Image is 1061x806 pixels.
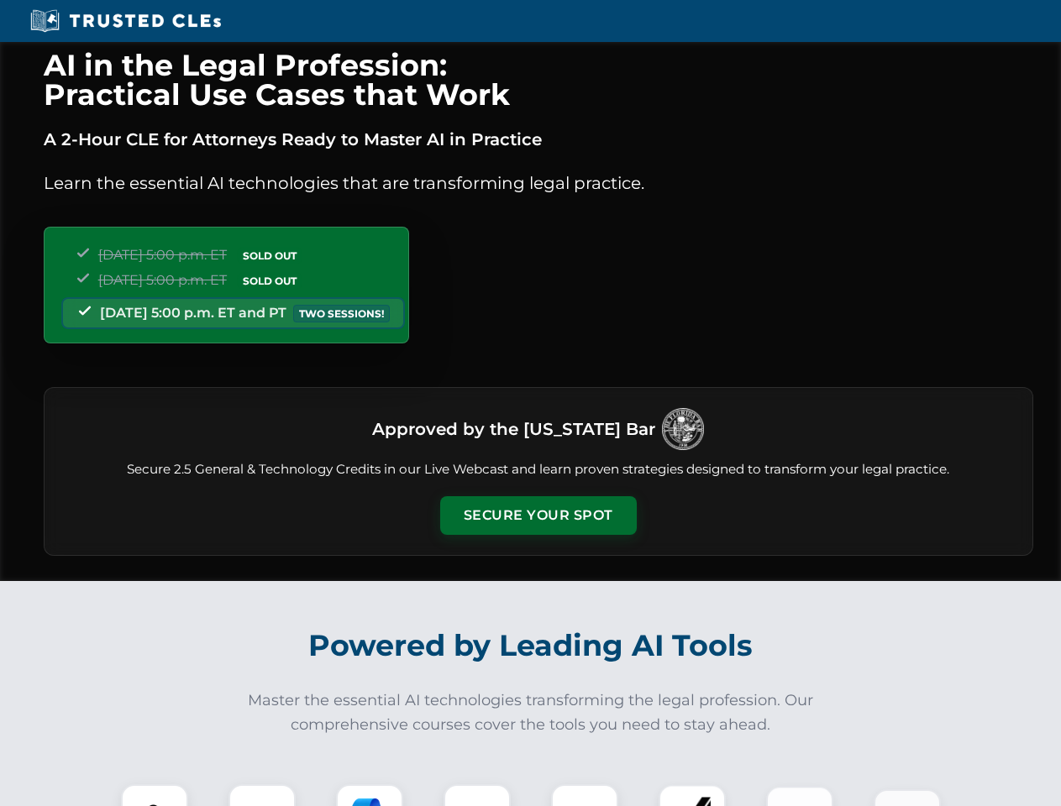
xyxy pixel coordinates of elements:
img: Trusted CLEs [25,8,226,34]
p: Learn the essential AI technologies that are transforming legal practice. [44,170,1033,196]
span: SOLD OUT [237,247,302,264]
p: Master the essential AI technologies transforming the legal profession. Our comprehensive courses... [237,688,825,737]
span: [DATE] 5:00 p.m. ET [98,272,227,288]
span: SOLD OUT [237,272,302,290]
img: Logo [662,408,704,450]
h2: Powered by Leading AI Tools [66,616,996,675]
button: Secure Your Spot [440,496,637,535]
h1: AI in the Legal Profession: Practical Use Cases that Work [44,50,1033,109]
p: A 2-Hour CLE for Attorneys Ready to Master AI in Practice [44,126,1033,153]
p: Secure 2.5 General & Technology Credits in our Live Webcast and learn proven strategies designed ... [65,460,1012,479]
h3: Approved by the [US_STATE] Bar [372,414,655,444]
span: [DATE] 5:00 p.m. ET [98,247,227,263]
